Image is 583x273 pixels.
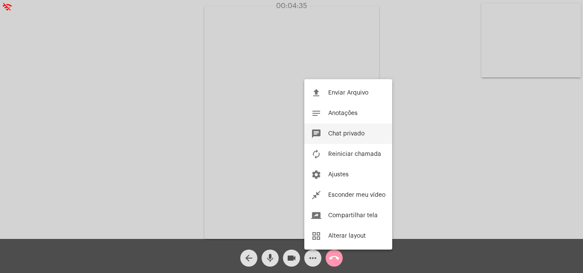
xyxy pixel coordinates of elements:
mat-icon: notes [311,108,321,118]
span: Enviar Arquivo [328,90,368,96]
span: Reiniciar chamada [328,151,381,157]
mat-icon: file_upload [311,88,321,98]
mat-icon: settings [311,170,321,180]
span: Compartilhar tela [328,213,378,218]
mat-icon: autorenew [311,149,321,159]
mat-icon: close_fullscreen [311,190,321,200]
span: Esconder meu vídeo [328,192,385,198]
span: Ajustes [328,172,349,178]
mat-icon: chat [311,129,321,139]
mat-icon: grid_view [311,231,321,241]
mat-icon: screen_share [311,210,321,221]
span: Alterar layout [328,233,366,239]
span: Anotações [328,110,358,116]
span: Chat privado [328,131,364,137]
